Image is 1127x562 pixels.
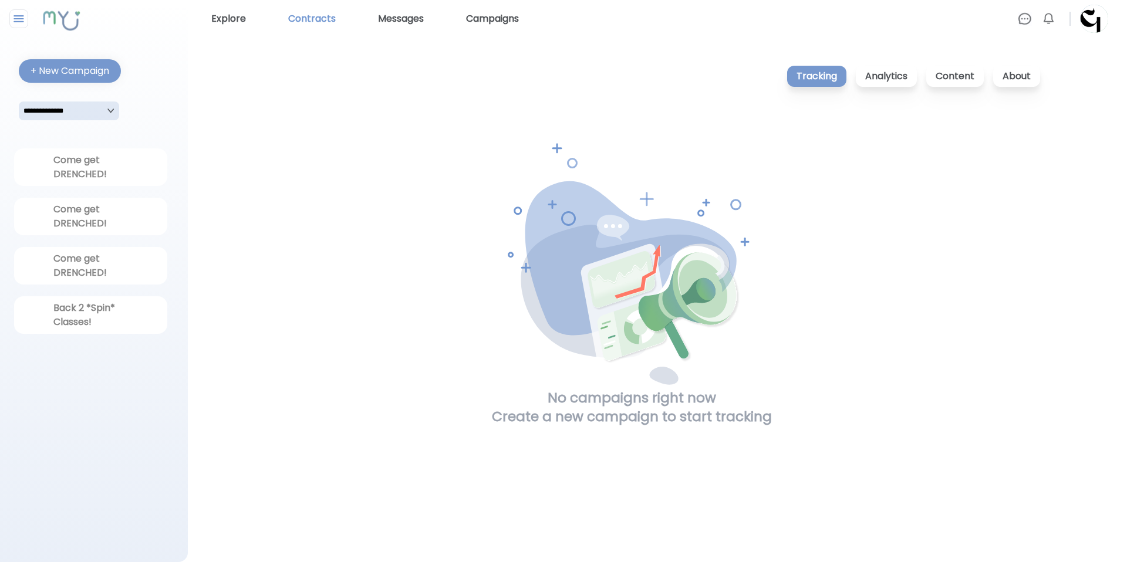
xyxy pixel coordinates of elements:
[207,9,251,28] a: Explore
[1041,12,1055,26] img: Bell
[856,66,917,87] p: Analytics
[53,153,129,181] div: Come get DRENCHED!
[53,252,129,280] div: Come get DRENCHED!
[1080,5,1108,33] img: Profile
[19,59,121,83] button: + New Campaign
[53,301,129,329] div: Back 2 *Spin* Classes!
[373,9,428,28] a: Messages
[461,9,524,28] a: Campaigns
[993,66,1040,87] p: About
[492,407,772,426] h1: Create a new campaign to start tracking
[53,202,129,231] div: Come get DRENCHED!
[1018,12,1032,26] img: Chat
[787,66,846,87] p: Tracking
[12,12,26,26] img: Close sidebar
[508,143,756,388] img: No Campaigns right now
[926,66,984,87] p: Content
[548,388,716,407] h1: No campaigns right now
[31,64,109,78] div: + New Campaign
[284,9,340,28] a: Contracts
